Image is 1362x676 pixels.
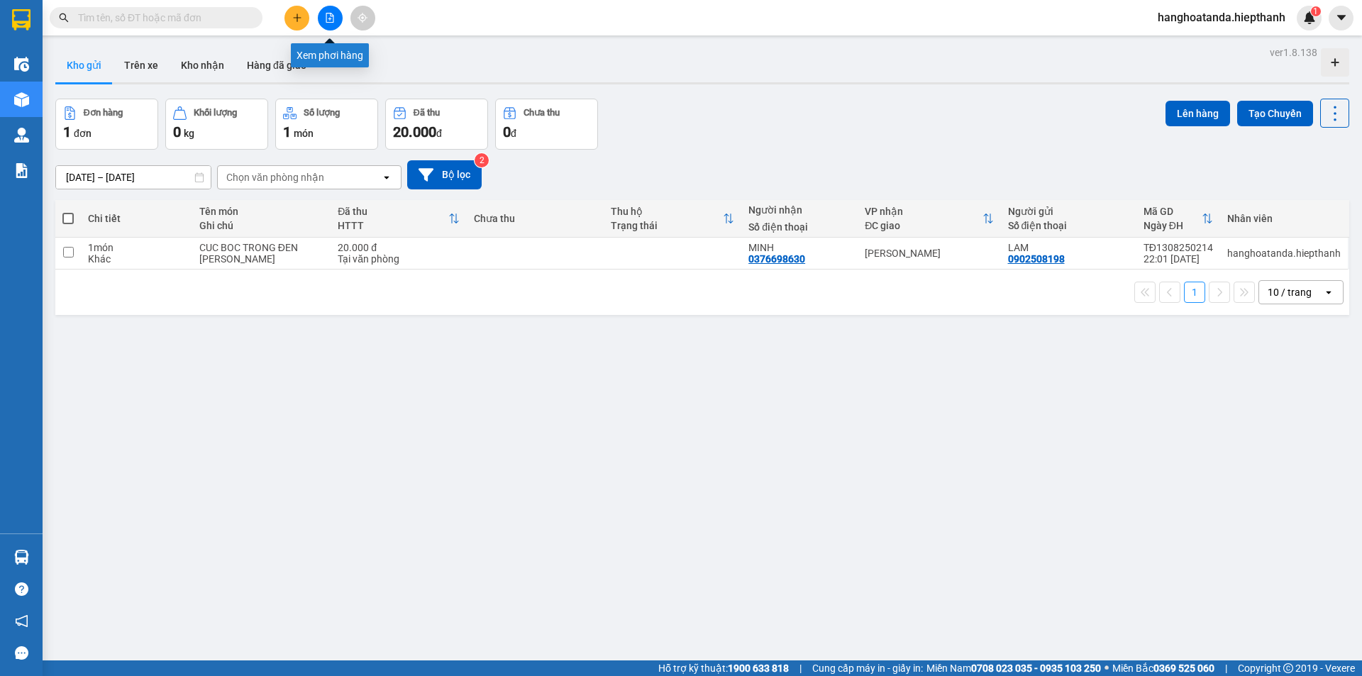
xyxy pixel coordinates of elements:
[748,242,851,253] div: MINH
[55,48,113,82] button: Kho gửi
[63,123,71,140] span: 1
[74,128,92,139] span: đơn
[1323,287,1334,298] svg: open
[14,163,29,178] img: solution-icon
[1144,206,1202,217] div: Mã GD
[199,242,324,253] div: CUC BOC TRONG ĐEN
[14,128,29,143] img: warehouse-icon
[748,253,805,265] div: 0376698630
[1311,6,1321,16] sup: 1
[294,128,314,139] span: món
[858,200,1000,238] th: Toggle SortBy
[524,108,560,118] div: Chưa thu
[381,172,392,183] svg: open
[865,206,982,217] div: VP nhận
[358,13,367,23] span: aim
[1112,660,1214,676] span: Miền Bắc
[236,48,318,82] button: Hàng đã giao
[436,128,442,139] span: đ
[1329,6,1353,31] button: caret-down
[1227,213,1341,224] div: Nhân viên
[1268,285,1312,299] div: 10 / trang
[1237,101,1313,126] button: Tạo Chuyến
[84,108,123,118] div: Đơn hàng
[304,108,340,118] div: Số lượng
[748,204,851,216] div: Người nhận
[1144,253,1213,265] div: 22:01 [DATE]
[385,99,488,150] button: Đã thu20.000đ
[1008,220,1129,231] div: Số điện thoại
[1184,282,1205,303] button: 1
[12,9,31,31] img: logo-vxr
[1104,665,1109,671] span: ⚪️
[338,206,448,217] div: Đã thu
[56,166,211,189] input: Select a date range.
[283,123,291,140] span: 1
[1283,663,1293,673] span: copyright
[199,253,324,265] div: THUOC NAM
[1166,101,1230,126] button: Lên hàng
[173,123,181,140] span: 0
[325,13,335,23] span: file-add
[170,48,236,82] button: Kho nhận
[1144,220,1202,231] div: Ngày ĐH
[407,160,482,189] button: Bộ lọc
[59,13,69,23] span: search
[1153,663,1214,674] strong: 0369 525 060
[284,6,309,31] button: plus
[184,128,194,139] span: kg
[14,92,29,107] img: warehouse-icon
[1303,11,1316,24] img: icon-new-feature
[1146,9,1297,26] span: hanghoatanda.hiepthanh
[338,253,459,265] div: Tại văn phòng
[15,614,28,628] span: notification
[338,220,448,231] div: HTTT
[865,220,982,231] div: ĐC giao
[799,660,802,676] span: |
[1008,253,1065,265] div: 0902508198
[1313,6,1318,16] span: 1
[338,242,459,253] div: 20.000 đ
[393,123,436,140] span: 20.000
[1270,45,1317,60] div: ver 1.8.138
[113,48,170,82] button: Trên xe
[475,153,489,167] sup: 2
[199,220,324,231] div: Ghi chú
[1335,11,1348,24] span: caret-down
[511,128,516,139] span: đ
[1321,48,1349,77] div: Tạo kho hàng mới
[414,108,440,118] div: Đã thu
[15,646,28,660] span: message
[15,582,28,596] span: question-circle
[495,99,598,150] button: Chưa thu0đ
[194,108,237,118] div: Khối lượng
[1008,242,1129,253] div: LAM
[604,200,741,238] th: Toggle SortBy
[474,213,597,224] div: Chưa thu
[503,123,511,140] span: 0
[226,170,324,184] div: Chọn văn phòng nhận
[926,660,1101,676] span: Miền Nam
[14,57,29,72] img: warehouse-icon
[1225,660,1227,676] span: |
[728,663,789,674] strong: 1900 633 818
[331,200,466,238] th: Toggle SortBy
[658,660,789,676] span: Hỗ trợ kỹ thuật:
[611,206,723,217] div: Thu hộ
[812,660,923,676] span: Cung cấp máy in - giấy in:
[88,242,184,253] div: 1 món
[88,253,184,265] div: Khác
[318,6,343,31] button: file-add
[865,248,993,259] div: [PERSON_NAME]
[78,10,245,26] input: Tìm tên, số ĐT hoặc mã đơn
[1136,200,1220,238] th: Toggle SortBy
[1144,242,1213,253] div: TĐ1308250214
[971,663,1101,674] strong: 0708 023 035 - 0935 103 250
[611,220,723,231] div: Trạng thái
[350,6,375,31] button: aim
[292,13,302,23] span: plus
[275,99,378,150] button: Số lượng1món
[748,221,851,233] div: Số điện thoại
[165,99,268,150] button: Khối lượng0kg
[1227,248,1341,259] div: hanghoatanda.hiepthanh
